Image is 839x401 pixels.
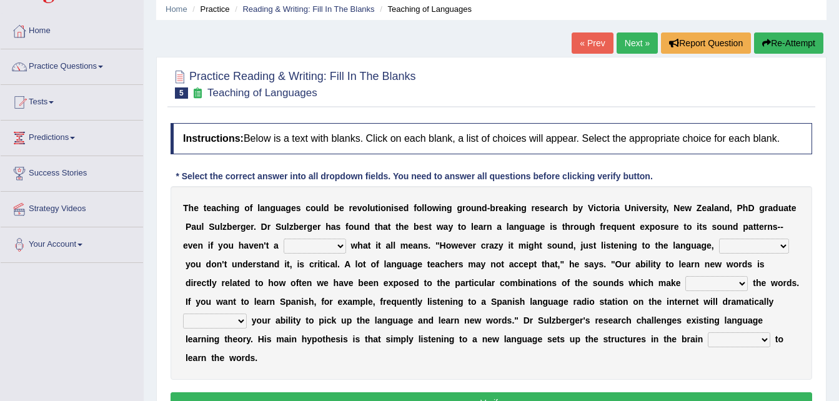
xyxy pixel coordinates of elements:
[473,240,476,250] b: r
[562,222,565,232] b: t
[497,222,502,232] b: a
[222,222,227,232] b: z
[345,222,349,232] b: f
[211,240,214,250] b: f
[685,203,692,213] b: w
[565,222,570,232] b: h
[540,222,545,232] b: e
[509,222,514,232] b: a
[508,240,510,250] b: i
[307,222,313,232] b: g
[471,203,477,213] b: u
[673,203,680,213] b: N
[242,4,374,14] a: Reading & Writing: Fill In The Blanks
[579,222,585,232] b: u
[254,240,259,250] b: e
[562,203,568,213] b: h
[468,240,473,250] b: e
[227,222,232,232] b: b
[487,222,492,232] b: n
[207,87,317,99] small: Teaching of Languages
[516,203,522,213] b: n
[1,14,143,45] a: Home
[572,32,613,54] a: « Prev
[261,222,267,232] b: D
[778,222,781,232] b: -
[510,240,514,250] b: t
[737,203,742,213] b: P
[237,222,240,232] b: r
[264,240,266,250] b: '
[617,32,658,54] a: Next »
[257,203,260,213] b: l
[617,222,622,232] b: u
[625,203,631,213] b: U
[702,222,707,232] b: s
[276,222,281,232] b: S
[603,203,609,213] b: o
[189,203,194,213] b: h
[643,203,648,213] b: e
[606,222,611,232] b: e
[317,222,320,232] b: r
[183,240,188,250] b: e
[424,222,429,232] b: s
[593,203,596,213] b: i
[465,203,471,213] b: o
[627,222,632,232] b: n
[448,222,453,232] b: y
[458,240,463,250] b: e
[657,203,659,213] b: i
[325,222,331,232] b: h
[519,222,525,232] b: g
[391,203,394,213] b: i
[638,203,643,213] b: v
[357,240,363,250] b: h
[743,222,748,232] b: p
[191,222,196,232] b: a
[204,203,207,213] b: t
[244,240,249,250] b: a
[753,222,757,232] b: t
[451,240,458,250] b: w
[423,240,428,250] b: s
[759,222,764,232] b: e
[652,203,657,213] b: s
[304,222,307,232] b: r
[519,240,526,250] b: m
[495,203,499,213] b: r
[588,203,593,213] b: V
[296,203,301,213] b: s
[724,203,730,213] b: d
[509,203,514,213] b: k
[270,203,276,213] b: g
[221,203,227,213] b: h
[719,203,725,213] b: n
[660,222,665,232] b: s
[499,203,504,213] b: e
[756,222,759,232] b: t
[458,222,461,232] b: t
[554,203,557,213] b: r
[759,203,765,213] b: g
[414,222,419,232] b: b
[514,203,516,213] b: i
[632,222,635,232] b: t
[514,222,520,232] b: n
[440,240,446,250] b: H
[183,203,189,213] b: T
[339,203,344,213] b: e
[461,222,467,232] b: o
[792,203,797,213] b: e
[216,203,221,213] b: c
[427,203,432,213] b: o
[281,203,286,213] b: a
[550,222,552,232] b: i
[265,203,271,213] b: n
[196,222,202,232] b: u
[481,240,486,250] b: c
[507,222,509,232] b: l
[299,222,304,232] b: e
[352,203,357,213] b: e
[494,240,499,250] b: z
